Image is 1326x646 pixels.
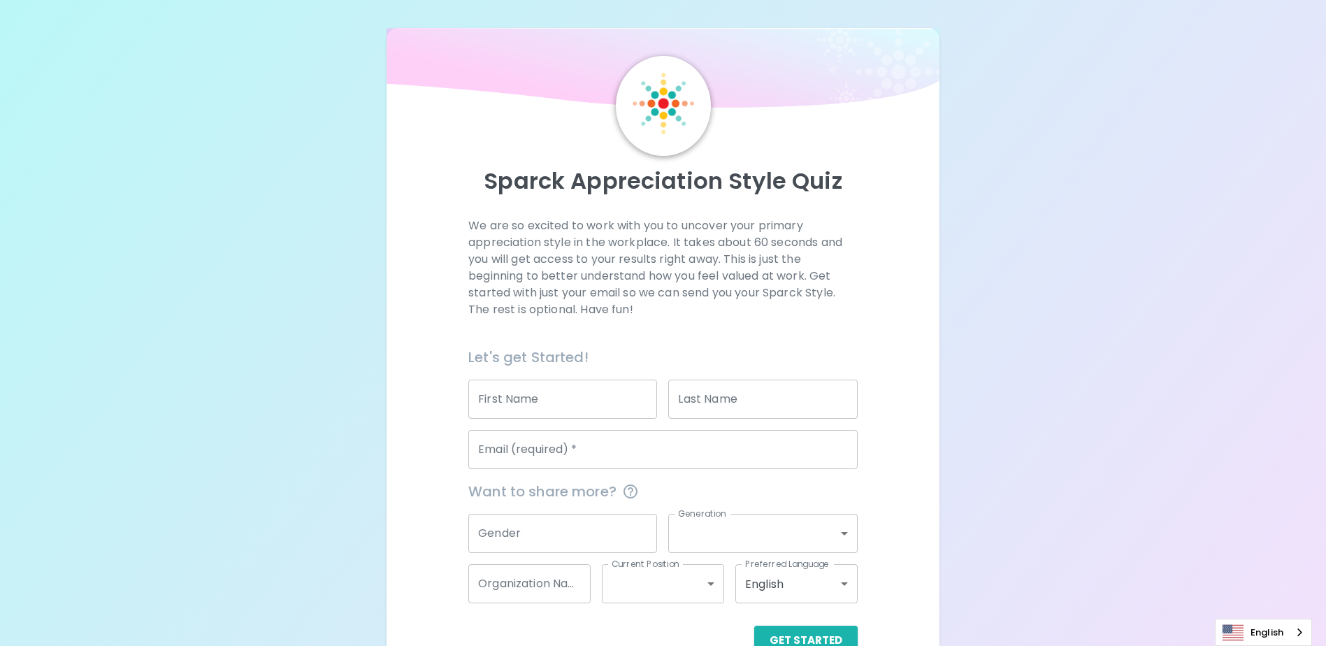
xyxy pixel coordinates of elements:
[633,73,694,134] img: Sparck Logo
[468,480,858,503] span: Want to share more?
[387,28,939,115] img: wave
[622,483,639,500] svg: This information is completely confidential and only used for aggregated appreciation studies at ...
[403,167,922,195] p: Sparck Appreciation Style Quiz
[1216,619,1311,645] a: English
[468,217,858,318] p: We are so excited to work with you to uncover your primary appreciation style in the workplace. I...
[678,508,726,519] label: Generation
[612,558,679,570] label: Current Position
[745,558,829,570] label: Preferred Language
[468,346,858,368] h6: Let's get Started!
[735,564,858,603] div: English
[1215,619,1312,646] div: Language
[1215,619,1312,646] aside: Language selected: English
